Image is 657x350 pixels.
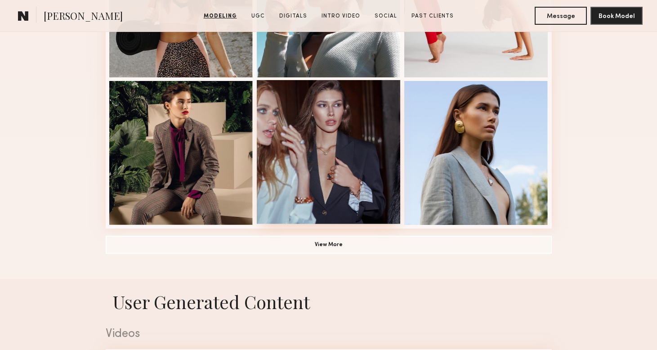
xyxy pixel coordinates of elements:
a: Social [371,12,401,20]
a: UGC [248,12,268,20]
h1: User Generated Content [98,290,559,314]
button: Message [535,7,587,25]
a: Past Clients [408,12,457,20]
a: Digitals [276,12,311,20]
span: [PERSON_NAME] [44,9,123,25]
a: Modeling [200,12,241,20]
a: Intro Video [318,12,364,20]
div: Videos [106,328,552,340]
button: View More [106,236,552,254]
a: Book Model [590,12,643,19]
button: Book Model [590,7,643,25]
